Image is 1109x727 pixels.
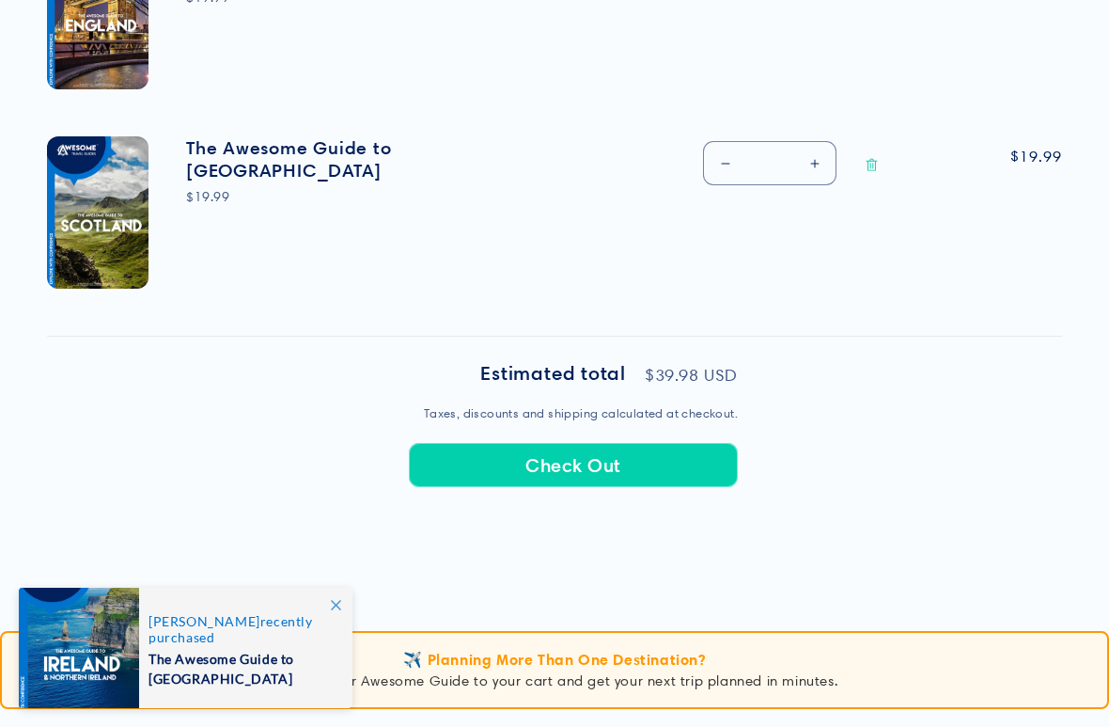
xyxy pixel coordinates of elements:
input: Quantity for The Awesome Guide to Scotland [746,141,793,185]
h2: Estimated total [480,364,626,384]
span: ✈️ Planning More Than One Destination? [403,650,705,669]
button: Check Out [409,443,738,487]
small: Taxes, discounts and shipping calculated at checkout. [409,404,738,423]
p: $39.98 USD [645,367,738,384]
span: $19.99 [987,146,1062,168]
a: The Awesome Guide to [GEOGRAPHIC_DATA] [186,136,468,182]
a: Remove The Awesome Guide to Scotland [855,141,888,189]
span: [PERSON_NAME] [148,613,260,629]
span: The Awesome Guide to [GEOGRAPHIC_DATA] [148,645,333,688]
iframe: PayPal-paypal [409,524,738,565]
span: recently purchased [148,613,333,645]
div: $19.99 [186,187,468,207]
